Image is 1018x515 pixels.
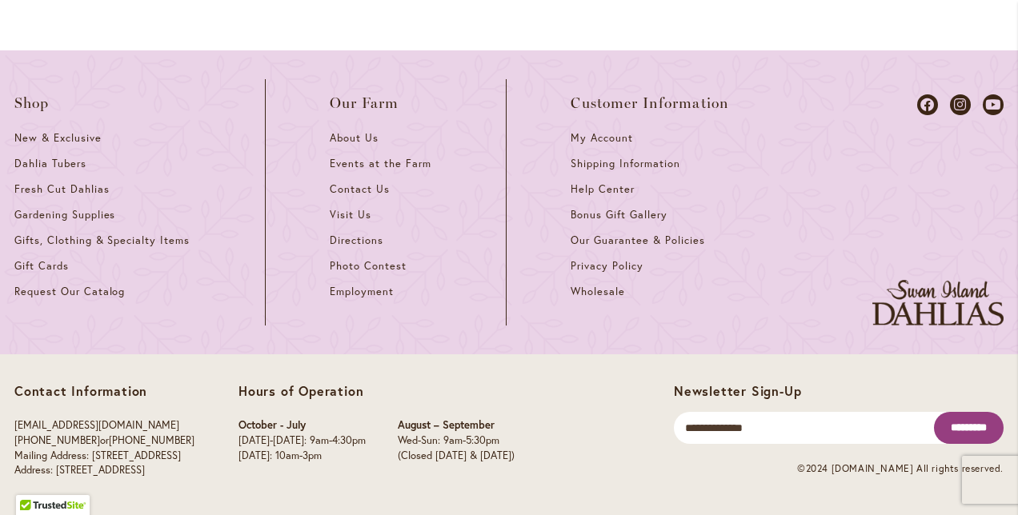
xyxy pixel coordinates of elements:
span: Help Center [571,182,635,196]
span: Newsletter Sign-Up [674,382,801,399]
p: [DATE]-[DATE]: 9am-4:30pm [238,433,366,449]
span: Gifts, Clothing & Specialty Items [14,234,190,247]
p: October - July [238,418,366,433]
span: Our Farm [330,95,399,111]
span: My Account [571,131,633,145]
span: Directions [330,234,383,247]
a: Dahlias on Instagram [950,94,971,115]
p: Wed-Sun: 9am-5:30pm [398,433,515,449]
span: Contact Us [330,182,390,196]
p: Hours of Operation [238,383,515,399]
a: Dahlias on Facebook [917,94,938,115]
span: Visit Us [330,208,371,222]
p: or Mailing Address: [STREET_ADDRESS] Address: [STREET_ADDRESS] [14,418,194,477]
span: Dahlia Tubers [14,157,86,170]
span: Request Our Catalog [14,285,125,298]
a: [PHONE_NUMBER] [109,433,194,447]
a: [EMAIL_ADDRESS][DOMAIN_NAME] [14,418,179,432]
a: [PHONE_NUMBER] [14,433,100,447]
span: Gift Cards [14,259,69,273]
span: New & Exclusive [14,131,102,145]
span: Employment [330,285,394,298]
p: [DATE]: 10am-3pm [238,449,366,464]
span: Photo Contest [330,259,407,273]
span: Wholesale [571,285,625,298]
span: Shop [14,95,50,111]
span: Fresh Cut Dahlias [14,182,110,196]
span: Our Guarantee & Policies [571,234,704,247]
span: Customer Information [571,95,729,111]
p: August – September [398,418,515,433]
span: Privacy Policy [571,259,643,273]
p: Contact Information [14,383,194,399]
span: Events at the Farm [330,157,431,170]
span: Shipping Information [571,157,679,170]
span: About Us [330,131,379,145]
span: Bonus Gift Gallery [571,208,667,222]
a: Dahlias on Youtube [983,94,1004,115]
p: (Closed [DATE] & [DATE]) [398,449,515,464]
span: Gardening Supplies [14,208,115,222]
